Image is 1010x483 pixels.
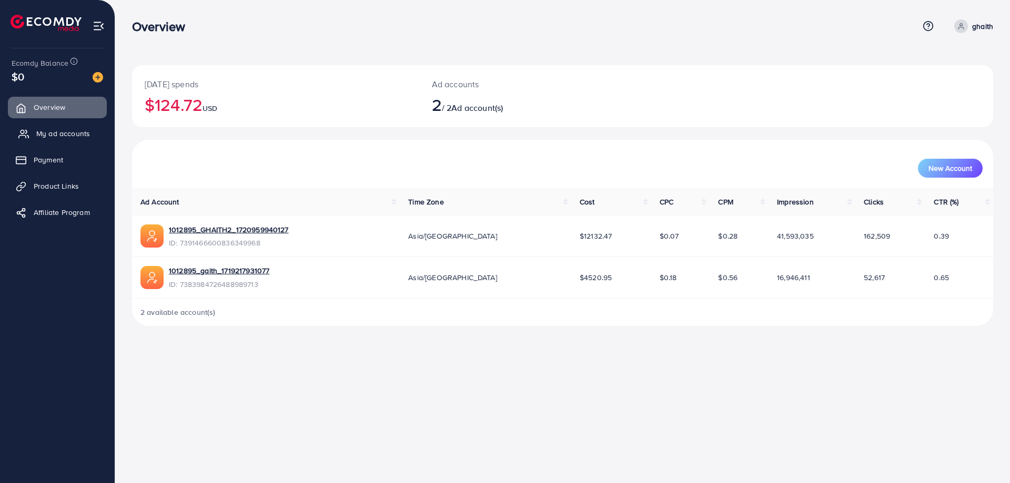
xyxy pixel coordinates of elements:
img: menu [93,20,105,32]
span: 52,617 [864,272,885,283]
span: Asia/[GEOGRAPHIC_DATA] [408,272,497,283]
img: ic-ads-acc.e4c84228.svg [140,266,164,289]
a: Affiliate Program [8,202,107,223]
span: $0 [12,69,24,84]
p: [DATE] spends [145,78,407,90]
span: Ad account(s) [451,102,503,114]
span: ID: 7391466600836349968 [169,238,289,248]
a: Product Links [8,176,107,197]
span: 41,593,035 [777,231,814,241]
span: USD [203,103,217,114]
span: Overview [34,102,65,112]
span: CPC [660,197,673,207]
span: My ad accounts [36,128,90,139]
span: Asia/[GEOGRAPHIC_DATA] [408,231,497,241]
span: 0.39 [934,231,949,241]
span: Impression [777,197,814,207]
button: New Account [918,159,983,178]
span: Cost [580,197,595,207]
span: $12132.47 [580,231,612,241]
img: logo [11,15,82,31]
span: $4520.95 [580,272,612,283]
span: Ecomdy Balance [12,58,68,68]
a: ghaith [950,19,993,33]
span: $0.56 [718,272,738,283]
span: ID: 7383984726488989713 [169,279,269,290]
span: CPM [718,197,733,207]
span: 0.65 [934,272,949,283]
img: image [93,72,103,83]
h3: Overview [132,19,194,34]
h2: $124.72 [145,95,407,115]
a: Payment [8,149,107,170]
h2: / 2 [432,95,622,115]
span: Product Links [34,181,79,191]
span: Affiliate Program [34,207,90,218]
span: 16,946,411 [777,272,810,283]
p: ghaith [972,20,993,33]
p: Ad accounts [432,78,622,90]
span: Time Zone [408,197,443,207]
span: 162,509 [864,231,890,241]
span: 2 [432,93,442,117]
span: $0.28 [718,231,738,241]
span: $0.18 [660,272,677,283]
span: CTR (%) [934,197,958,207]
a: Overview [8,97,107,118]
a: 1012895_GHAITH2_1720959940127 [169,224,289,235]
img: ic-ads-acc.e4c84228.svg [140,224,164,248]
span: 2 available account(s) [140,307,216,317]
span: Clicks [864,197,884,207]
span: Ad Account [140,197,179,207]
span: New Account [928,165,972,172]
a: My ad accounts [8,123,107,144]
a: 1012895_gaith_1719217931077 [169,265,269,276]
span: Payment [34,155,63,165]
span: $0.07 [660,231,679,241]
